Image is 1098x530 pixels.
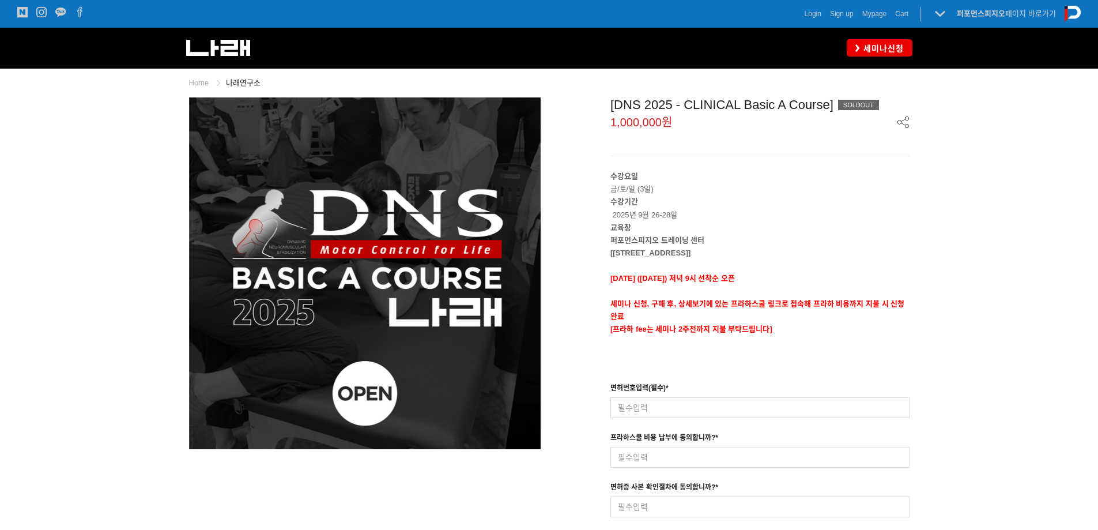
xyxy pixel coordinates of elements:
[610,382,669,397] div: 면허번호입력(필수)
[830,8,854,20] a: Sign up
[610,447,910,468] input: 필수입력
[610,97,910,112] div: [DNS 2025 - CLINICAL Basic A Course]
[610,397,910,418] input: 필수입력
[610,223,631,232] strong: 교육장
[610,482,718,497] div: 면허증 사본 확인절차에 동의합니까?
[957,9,1005,18] strong: 퍼포먼스피지오
[610,325,772,333] span: [프라하 fee는 세미나 2주전까지 지불 부탁드립니다]
[860,43,904,54] span: 세미나신청
[610,197,638,206] strong: 수강기간
[610,116,672,128] span: 1,000,000원
[189,78,209,87] a: Home
[610,497,910,517] input: 필수입력
[847,39,912,56] a: 세미나신청
[862,8,887,20] a: Mypage
[838,100,879,110] div: SOLDOUT
[610,170,910,196] p: 금/토/일 (3일)
[610,196,910,221] p: 2025년 9월 26-28일
[610,249,691,257] strong: [[STREET_ADDRESS]]
[610,432,718,447] div: 프라하스쿨 비용 납부에 동의합니까?
[805,8,821,20] a: Login
[895,8,908,20] a: Cart
[610,236,704,245] strong: 퍼포먼스피지오 트레이닝 센터
[226,78,261,87] a: 나래연구소
[610,172,638,181] strong: 수강요일
[610,274,735,283] span: [DATE] ([DATE]) 저녁 9시 선착순 오픈
[610,299,904,321] strong: 세미나 신청, 구매 후, 상세보기에 있는 프라하스쿨 링크로 접속해 프라하 비용까지 지불 시 신청완료
[957,9,1056,18] a: 퍼포먼스피지오페이지 바로가기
